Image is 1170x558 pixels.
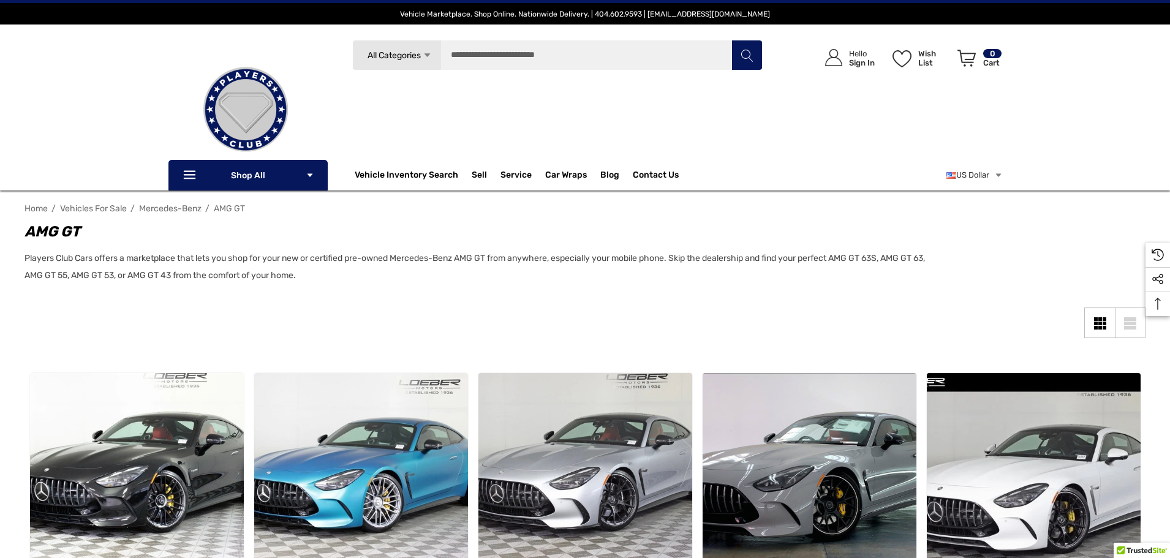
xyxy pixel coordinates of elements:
a: Blog [600,170,619,183]
a: Mercedes-Benz [139,203,202,214]
img: Players Club | Cars For Sale [184,48,307,171]
span: Car Wraps [545,170,587,183]
svg: Review Your Cart [957,50,976,67]
svg: Icon Arrow Down [423,51,432,60]
a: Sign in [811,37,881,79]
svg: Recently Viewed [1152,249,1164,261]
p: Shop All [168,160,328,190]
nav: Breadcrumb [25,198,1145,219]
a: USD [946,163,1003,187]
p: Cart [983,58,1002,67]
span: Vehicle Marketplace. Shop Online. Nationwide Delivery. | 404.602.9593 | [EMAIL_ADDRESS][DOMAIN_NAME] [400,10,770,18]
svg: Social Media [1152,273,1164,285]
a: Sell [472,163,500,187]
a: Service [500,170,532,183]
p: Hello [849,49,875,58]
button: Search [731,40,762,70]
a: Vehicles For Sale [60,203,127,214]
p: Players Club Cars offers a marketplace that lets you shop for your new or certified pre-owned Mer... [25,250,943,284]
a: Vehicle Inventory Search [355,170,458,183]
a: AMG GT [214,203,245,214]
a: Cart with 0 items [952,37,1003,85]
span: All Categories [367,50,420,61]
svg: Wish List [893,50,911,67]
svg: Icon User Account [825,49,842,66]
svg: Icon Line [182,168,200,183]
h1: AMG GT [25,221,943,243]
p: Wish List [918,49,951,67]
a: List View [1115,307,1145,338]
a: Contact Us [633,170,679,183]
a: Wish List Wish List [887,37,952,79]
span: Sell [472,170,487,183]
svg: Icon Arrow Down [306,171,314,179]
a: Grid View [1084,307,1115,338]
a: Car Wraps [545,163,600,187]
a: Home [25,203,48,214]
p: Sign In [849,58,875,67]
a: All Categories Icon Arrow Down Icon Arrow Up [352,40,441,70]
svg: Top [1145,298,1170,310]
p: 0 [983,49,1002,58]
